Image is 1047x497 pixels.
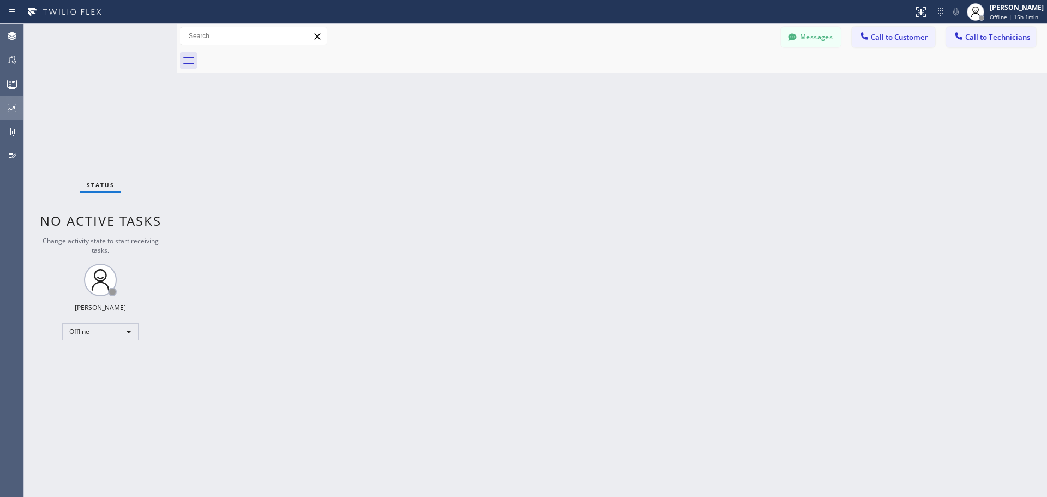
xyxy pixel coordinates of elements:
span: Call to Technicians [965,32,1030,42]
span: Change activity state to start receiving tasks. [43,236,159,255]
div: [PERSON_NAME] [990,3,1044,12]
input: Search [180,27,327,45]
button: Call to Customer [852,27,935,47]
button: Messages [781,27,841,47]
span: Call to Customer [871,32,928,42]
span: Status [87,181,115,189]
button: Call to Technicians [946,27,1036,47]
div: [PERSON_NAME] [75,303,126,312]
span: No active tasks [40,212,161,230]
button: Mute [948,4,964,20]
span: Offline | 15h 1min [990,13,1038,21]
div: Offline [62,323,139,340]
